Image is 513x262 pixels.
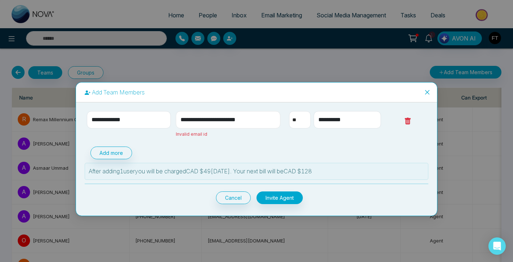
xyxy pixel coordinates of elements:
[488,237,506,255] div: Open Intercom Messenger
[256,191,303,204] button: Invite Agent
[90,147,132,159] button: Add more
[216,191,251,204] button: Cancel
[176,131,207,137] span: Invalid email id
[89,167,424,176] p: After adding 1 user you will be charged CAD $ 49 [DATE]. Your next bill will be CAD $ 128
[424,89,430,95] span: close
[417,83,437,102] button: Close
[85,88,428,96] p: Add Team Members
